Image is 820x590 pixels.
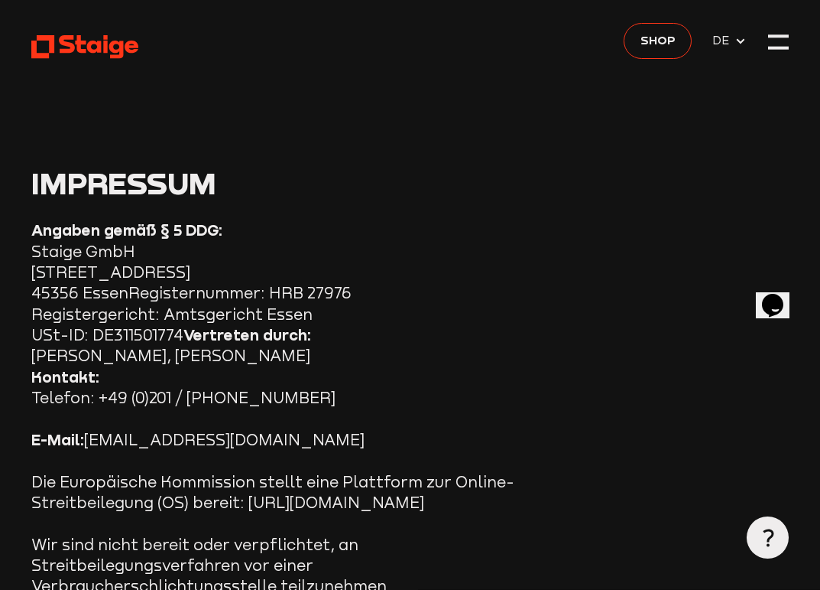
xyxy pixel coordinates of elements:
p: Die Europäische Kommission stellt eine Plattform zur Online-Streitbeilegung (OS) bereit: [URL][DO... [31,471,528,513]
p: Telefon: +49 (0)201 / [PHONE_NUMBER] [31,367,528,409]
strong: E-Mail: [31,431,84,448]
span: Impressum [31,165,216,201]
p: [EMAIL_ADDRESS][DOMAIN_NAME] [31,429,528,450]
iframe: chat widget [756,272,805,318]
span: Shop [640,31,676,49]
span: DE [712,31,734,49]
strong: Kontakt: [31,368,99,386]
strong: Vertreten durch: [183,326,311,344]
a: Shop [624,23,692,58]
strong: Angaben gemäß § 5 DDG: [31,221,222,239]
